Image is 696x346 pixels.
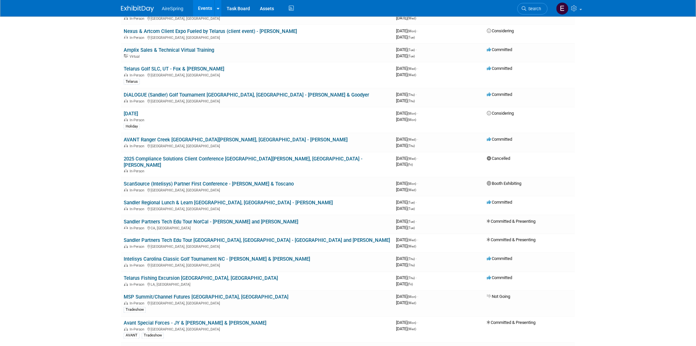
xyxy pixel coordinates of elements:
span: (Wed) [408,328,416,331]
img: In-Person Event [124,245,128,248]
span: [DATE] [396,282,413,287]
span: (Mon) [408,321,416,325]
span: [DATE] [396,320,418,325]
span: Committed [487,92,512,97]
span: (Tue) [408,201,415,204]
span: [DATE] [396,66,418,71]
span: Not Going [487,294,510,299]
img: In-Person Event [124,73,128,76]
span: - [416,47,417,52]
span: (Thu) [408,93,415,97]
span: - [417,320,418,325]
span: (Thu) [408,276,415,280]
div: [GEOGRAPHIC_DATA], [GEOGRAPHIC_DATA] [124,263,391,268]
span: [DATE] [396,294,418,299]
span: Committed [487,66,512,71]
span: Booth Exhibiting [487,181,521,186]
span: (Wed) [408,245,416,248]
span: (Mon) [408,112,416,115]
span: (Thu) [408,99,415,103]
span: [DATE] [396,327,416,332]
img: In-Person Event [124,118,128,121]
span: - [417,66,418,71]
span: (Mon) [408,295,416,299]
span: In-Person [130,328,146,332]
span: - [417,238,418,243]
div: [GEOGRAPHIC_DATA], [GEOGRAPHIC_DATA] [124,143,391,148]
span: (Thu) [408,257,415,261]
img: In-Person Event [124,169,128,172]
img: In-Person Event [124,328,128,331]
span: - [417,137,418,142]
div: [GEOGRAPHIC_DATA], [GEOGRAPHIC_DATA] [124,15,391,21]
span: (Mon) [408,118,416,122]
span: Committed [487,137,512,142]
a: Sandler Partners Tech Edu Tour NorCal - [PERSON_NAME] and [PERSON_NAME] [124,219,298,225]
a: Sandler Regional Lunch & Learn [GEOGRAPHIC_DATA], [GEOGRAPHIC_DATA] - [PERSON_NAME] [124,200,333,206]
div: [GEOGRAPHIC_DATA], [GEOGRAPHIC_DATA] [124,327,391,332]
span: (Fri) [408,283,413,286]
a: Telarus Golf SLC, UT - Fox & [PERSON_NAME] [124,66,224,72]
span: In-Person [130,16,146,21]
span: In-Person [130,99,146,103]
span: Considering [487,111,514,116]
a: Amplix Sales & Technical Virtual Training [124,47,214,53]
span: [DATE] [396,200,417,205]
div: AVANT [124,333,139,339]
span: - [416,200,417,205]
span: In-Person [130,245,146,249]
span: In-Person [130,283,146,287]
div: [GEOGRAPHIC_DATA], [GEOGRAPHIC_DATA] [124,301,391,306]
span: (Wed) [408,73,416,77]
span: (Mon) [408,182,416,186]
span: (Wed) [408,16,416,20]
div: [GEOGRAPHIC_DATA], [GEOGRAPHIC_DATA] [124,98,391,103]
span: Search [526,6,541,11]
span: [DATE] [396,143,415,148]
span: Considering [487,28,514,33]
span: Committed & Presenting [487,320,536,325]
span: - [416,219,417,224]
span: [DATE] [396,301,416,305]
span: [DATE] [396,156,418,161]
img: In-Person Event [124,283,128,286]
span: [DATE] [396,111,418,116]
img: In-Person Event [124,188,128,191]
span: In-Person [130,188,146,192]
img: In-Person Event [124,36,128,39]
span: - [417,156,418,161]
span: [DATE] [396,206,415,211]
span: - [417,294,418,299]
span: [DATE] [396,15,416,20]
a: Sandler Partners Tech Edu Tour [GEOGRAPHIC_DATA], [GEOGRAPHIC_DATA] - [GEOGRAPHIC_DATA] and [PERS... [124,238,390,244]
a: 2025 Compliance Solutions Client Conference [GEOGRAPHIC_DATA][PERSON_NAME], [GEOGRAPHIC_DATA] - [... [124,156,362,168]
img: Virtual Event [124,54,128,58]
span: (Tue) [408,226,415,230]
div: LA, [GEOGRAPHIC_DATA] [124,282,391,287]
span: [DATE] [396,256,417,261]
span: - [416,256,417,261]
img: ExhibitDay [121,6,154,12]
a: Telarus Fishing Excursion [GEOGRAPHIC_DATA], [GEOGRAPHIC_DATA] [124,275,278,281]
span: Committed & Presenting [487,219,536,224]
span: [DATE] [396,72,416,77]
span: (Thu) [408,144,415,148]
span: (Wed) [408,157,416,160]
div: Telarus [124,79,140,85]
span: - [417,111,418,116]
div: CA, [GEOGRAPHIC_DATA] [124,225,391,230]
span: (Tue) [408,54,415,58]
span: (Mon) [408,29,416,33]
span: [DATE] [396,263,415,268]
a: [DATE] [124,111,138,117]
span: In-Person [130,36,146,40]
a: DiALOGUE (Sandler) Golf Tournament [GEOGRAPHIC_DATA], [GEOGRAPHIC_DATA] - [PERSON_NAME] & Goodyer [124,92,369,98]
span: (Wed) [408,302,416,305]
span: AireSpring [162,6,183,11]
span: Committed [487,200,512,205]
span: In-Person [130,144,146,148]
div: [GEOGRAPHIC_DATA], [GEOGRAPHIC_DATA] [124,206,391,211]
div: [GEOGRAPHIC_DATA], [GEOGRAPHIC_DATA] [124,187,391,192]
span: (Tue) [408,48,415,52]
span: [DATE] [396,117,416,122]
